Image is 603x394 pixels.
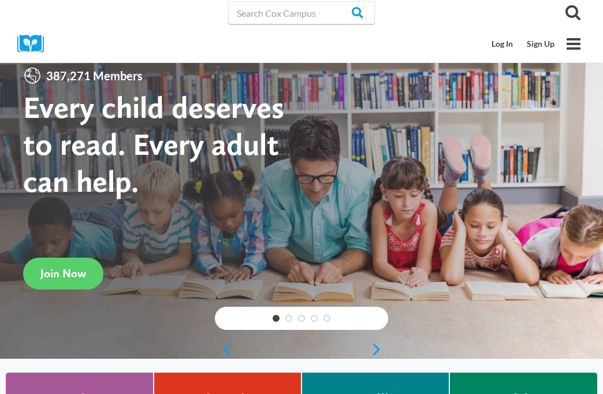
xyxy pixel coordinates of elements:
a: previous [215,343,232,356]
a: Log In [485,33,520,55]
a: Sign Up [520,33,561,55]
div: content slider buttons [215,338,388,361]
a: next [371,343,388,356]
span: 387,271 Members [42,66,147,85]
a: Join Now [23,258,103,289]
span: Join Now [40,266,86,280]
img: Cox Campus [17,35,52,53]
a: 1 [273,315,280,322]
nav: Secondary Mobile Navigation [485,33,561,55]
a: 3 [298,315,305,322]
a: 4 [311,315,318,322]
a: 2 [285,315,292,322]
button: Open menu [561,32,586,56]
strong: Every child deserves to read. Every adult can help. [23,88,284,199]
a: 5 [323,315,330,322]
input: Search Cox Campus [228,1,375,24]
